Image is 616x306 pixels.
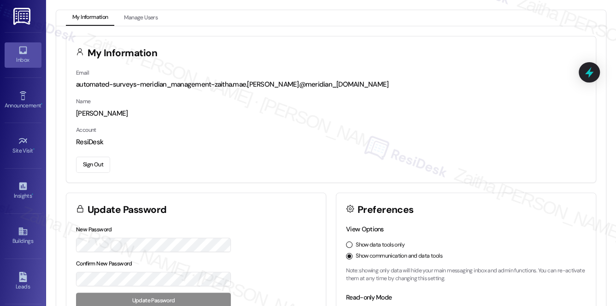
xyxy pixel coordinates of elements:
[5,133,41,158] a: Site Visit •
[356,252,442,260] label: Show communication and data tools
[5,269,41,294] a: Leads
[76,157,110,173] button: Sign Out
[346,225,384,233] label: View Options
[88,205,167,215] h3: Update Password
[88,48,158,58] h3: My Information
[358,205,414,215] h3: Preferences
[76,69,89,76] label: Email
[76,98,91,105] label: Name
[76,260,132,267] label: Confirm New Password
[346,293,392,301] label: Read-only Mode
[346,267,586,283] p: Note: showing only data will hide your main messaging inbox and admin functions. You can re-activ...
[76,137,586,147] div: ResiDesk
[117,10,164,26] button: Manage Users
[66,10,114,26] button: My Information
[76,126,96,134] label: Account
[76,80,586,89] div: automated-surveys-meridian_management-zaitha.mae.[PERSON_NAME]@meridian_[DOMAIN_NAME]
[41,101,42,107] span: •
[76,109,586,118] div: [PERSON_NAME]
[32,191,33,198] span: •
[5,178,41,203] a: Insights •
[356,241,405,249] label: Show data tools only
[13,8,32,25] img: ResiDesk Logo
[33,146,35,153] span: •
[5,224,41,248] a: Buildings
[76,226,112,233] label: New Password
[5,42,41,67] a: Inbox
